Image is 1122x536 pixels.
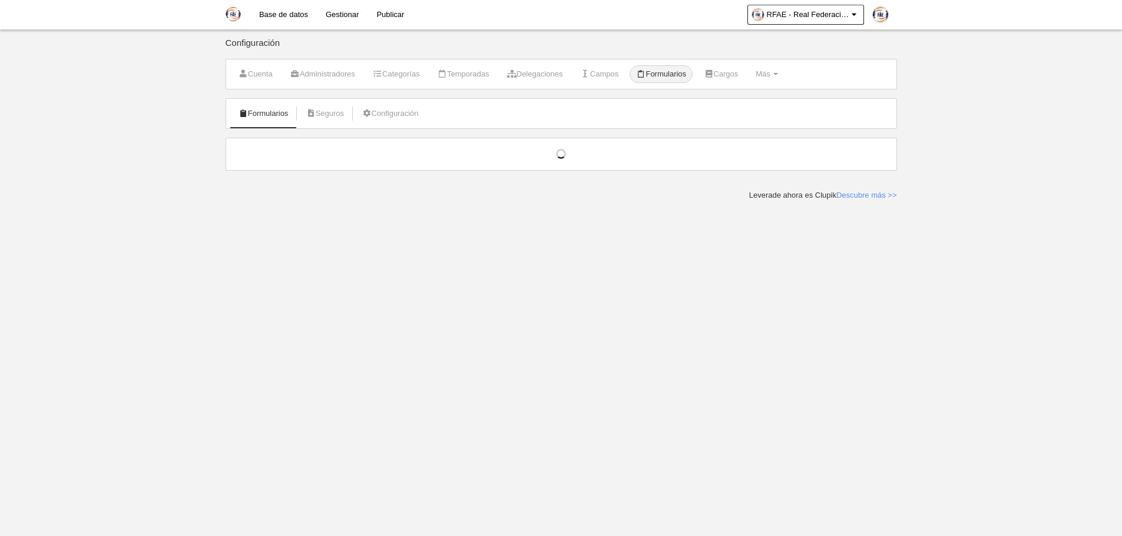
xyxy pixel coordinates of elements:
a: Delegaciones [501,65,570,83]
a: Administradores [284,65,362,83]
a: Campos [574,65,625,83]
a: Seguros [299,105,350,122]
span: RFAE - Real Federación Aeronáutica Española [767,9,849,21]
a: Más [749,65,785,83]
a: Temporadas [431,65,496,83]
a: Descubre más >> [836,191,897,199]
a: Cuenta [232,65,279,83]
div: Leverade ahora es Clupik [749,190,897,201]
img: PaS28IqFVlYW.30x30.jpg [873,7,888,22]
img: OaUmVKYkmLmL.30x30.jpg [752,9,764,21]
a: Formularios [630,65,693,83]
div: Cargando [238,149,885,159]
img: RFAE - Real Federación Aeronáutica Española [226,7,241,21]
a: RFAE - Real Federación Aeronáutica Española [747,5,864,25]
div: Configuración [226,38,897,59]
span: Más [756,69,770,78]
a: Configuración [355,105,425,122]
a: Formularios [232,105,295,122]
a: Categorías [366,65,426,83]
a: Cargos [697,65,744,83]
